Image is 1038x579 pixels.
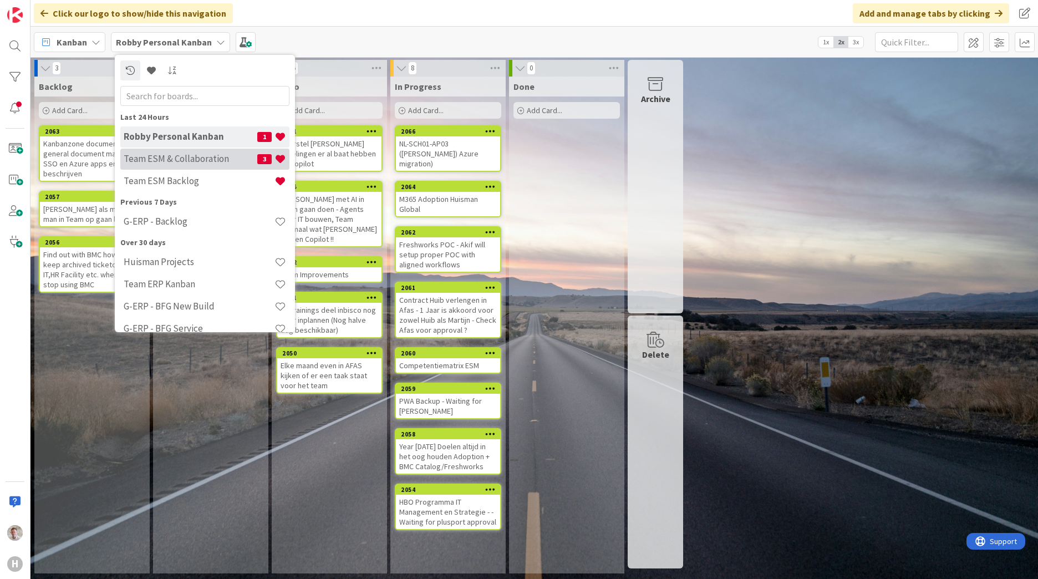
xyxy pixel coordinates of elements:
div: 2066 [401,128,500,135]
div: 2065 [282,183,381,191]
a: 2050Elke maand even in AFAS kijken of er een taak staat voor het team [276,347,383,394]
div: 2071 [282,128,381,135]
div: 2050 [282,349,381,357]
div: Kanbanzone documentatie general document maken en SSO en Azure apps erin beschrijven [40,136,144,181]
a: 2071Voorstel [PERSON_NAME] afdelingen er al baat hebben bij Copilot [276,125,383,172]
span: Done [513,81,535,92]
div: 2052 [277,257,381,267]
div: Elke maand even in AFAS kijken of er een taak staat voor het team [277,358,381,393]
div: 2065 [277,182,381,192]
span: 2x [833,37,848,48]
div: 2056Find out with BMC how to keep archived ticketdata for IT,HR Facility etc. when we stop using BMC [40,237,144,292]
span: Add Card... [52,105,88,115]
div: 2061Contract Huib verlengen in Afas - 1 Jaar is akkoord voor zowel Huib als Martijn - Check Afas ... [396,283,500,337]
div: 2058Year [DATE] Doelen altijd in het oog houden Adoption + BMC Catalog/Freshworks [396,429,500,474]
div: 2057 [45,193,144,201]
div: 2060Competentiematrix ESM [396,348,500,373]
a: 2062Freshworks POC - Akif will setup proper POC with aligned workflows [395,226,501,273]
div: 2052 [282,258,381,266]
div: Team Improvements [277,267,381,282]
div: [PERSON_NAME] met AI in team gaan doen - Agents voor IT bouwen, Team allemaal wat [PERSON_NAME] k... [277,192,381,246]
a: 2057[PERSON_NAME] als mijn 2e man in Team op gaan leiden [39,191,145,227]
span: 3x [848,37,863,48]
div: 20512e trainings deel inbisco nog keer inplannen (Nog halve dag beschikbaar) [277,293,381,337]
a: 2063Kanbanzone documentatie general document maken en SSO en Azure apps erin beschrijven [39,125,145,182]
div: Year [DATE] Doelen altijd in het oog houden Adoption + BMC Catalog/Freshworks [396,439,500,474]
div: Voorstel [PERSON_NAME] afdelingen er al baat hebben bij Copilot [277,136,381,171]
img: Rd [7,525,23,541]
span: 8 [408,62,417,75]
div: 2056 [40,237,144,247]
div: 2065[PERSON_NAME] met AI in team gaan doen - Agents voor IT bouwen, Team allemaal wat [PERSON_NAM... [277,182,381,246]
h4: G-ERP - Backlog [124,216,274,227]
div: 2e trainings deel inbisco nog keer inplannen (Nog halve dag beschikbaar) [277,303,381,337]
a: 2052Team Improvements [276,256,383,283]
span: Add Card... [289,105,325,115]
div: 2066NL-SCH01-AP03 ([PERSON_NAME]) Azure migration) [396,126,500,171]
span: 3 [52,62,61,75]
div: 2050 [277,348,381,358]
div: 2051 [282,294,381,302]
div: Last 24 Hours [120,111,289,123]
div: NL-SCH01-AP03 ([PERSON_NAME]) Azure migration) [396,136,500,171]
a: 2058Year [DATE] Doelen altijd in het oog houden Adoption + BMC Catalog/Freshworks [395,428,501,475]
div: 2063 [40,126,144,136]
div: 2052Team Improvements [277,257,381,282]
div: Over 30 days [120,237,289,248]
a: 2064M365 Adoption Huisman Global [395,181,501,217]
div: Archive [641,92,670,105]
h4: Huisman Projects [124,256,274,267]
div: 2064 [401,183,500,191]
div: 2050Elke maand even in AFAS kijken of er een taak staat voor het team [277,348,381,393]
div: 2058 [401,430,500,438]
div: 2064 [396,182,500,192]
div: 2060 [396,348,500,358]
div: Click our logo to show/hide this navigation [34,3,233,23]
span: Add Card... [408,105,444,115]
h4: Robby Personal Kanban [124,131,257,142]
h4: Team ESM & Collaboration [124,153,257,164]
div: 2057[PERSON_NAME] als mijn 2e man in Team op gaan leiden [40,192,144,226]
h4: Team ERP Kanban [124,278,274,289]
div: 2071 [277,126,381,136]
span: Support [23,2,50,15]
div: Delete [642,348,669,361]
span: Add Card... [527,105,562,115]
div: [PERSON_NAME] als mijn 2e man in Team op gaan leiden [40,202,144,226]
span: 1 [257,132,272,142]
div: 2056 [45,238,144,246]
div: 2066 [396,126,500,136]
div: Freshworks POC - Akif will setup proper POC with aligned workflows [396,237,500,272]
a: 2061Contract Huib verlengen in Afas - 1 Jaar is akkoord voor zowel Huib als Martijn - Check Afas ... [395,282,501,338]
a: 2056Find out with BMC how to keep archived ticketdata for IT,HR Facility etc. when we stop using BMC [39,236,145,293]
div: 2059 [396,384,500,394]
div: 2059 [401,385,500,393]
a: 20512e trainings deel inbisco nog keer inplannen (Nog halve dag beschikbaar) [276,292,383,338]
div: 2054 [396,485,500,495]
div: 2063Kanbanzone documentatie general document maken en SSO en Azure apps erin beschrijven [40,126,144,181]
a: 2060Competentiematrix ESM [395,347,501,374]
a: 2054HBO Programma IT Management en Strategie - - Waiting for plusport approval [395,484,501,530]
span: Backlog [39,81,73,92]
div: 2061 [401,284,500,292]
span: 0 [527,62,536,75]
span: In Progress [395,81,441,92]
div: 2054HBO Programma IT Management en Strategie - - Waiting for plusport approval [396,485,500,529]
input: Quick Filter... [875,32,958,52]
div: 2062 [396,227,500,237]
a: 2065[PERSON_NAME] met AI in team gaan doen - Agents voor IT bouwen, Team allemaal wat [PERSON_NAM... [276,181,383,247]
div: 2062 [401,228,500,236]
div: 2061 [396,283,500,293]
a: 2059PWA Backup - Waiting for [PERSON_NAME] [395,383,501,419]
img: Visit kanbanzone.com [7,7,23,23]
div: Find out with BMC how to keep archived ticketdata for IT,HR Facility etc. when we stop using BMC [40,247,144,292]
div: M365 Adoption Huisman Global [396,192,500,216]
div: Competentiematrix ESM [396,358,500,373]
span: 1x [818,37,833,48]
div: 2071Voorstel [PERSON_NAME] afdelingen er al baat hebben bij Copilot [277,126,381,171]
h4: Team ESM Backlog [124,175,274,186]
div: 2064M365 Adoption Huisman Global [396,182,500,216]
div: 2057 [40,192,144,202]
span: 3 [257,154,272,164]
h4: G-ERP - BFG New Build [124,301,274,312]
